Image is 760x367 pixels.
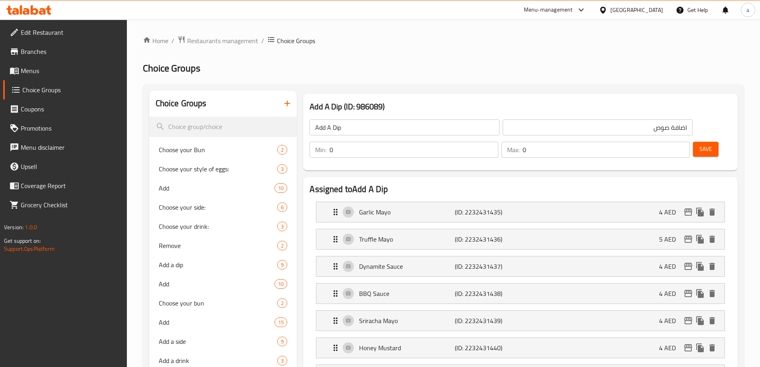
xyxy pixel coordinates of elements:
button: delete [706,260,718,272]
p: Honey Mustard [359,343,454,353]
span: Upsell [21,162,120,171]
span: Add a dip [159,260,278,270]
p: (ID: 2232431436) [455,234,519,244]
a: Edit Restaurant [3,23,127,42]
div: Expand [316,284,724,304]
div: Add15 [149,313,297,332]
div: Choices [277,241,287,250]
div: Expand [316,229,724,249]
span: 3 [278,165,287,173]
span: 10 [275,280,287,288]
div: Choices [277,164,287,174]
span: Menu disclaimer [21,143,120,152]
div: Expand [316,256,724,276]
span: Get support on: [4,236,41,246]
p: 4 AED [659,289,682,298]
div: Expand [316,311,724,331]
p: BBQ Sauce [359,289,454,298]
button: edit [682,260,694,272]
h2: Choice Groups [156,97,207,109]
span: 2 [278,300,287,307]
p: 4 AED [659,207,682,217]
p: 5 AED [659,234,682,244]
p: 4 AED [659,316,682,325]
a: Menu disclaimer [3,138,127,157]
span: Choose your drink: [159,222,278,231]
span: Choice Groups [143,59,200,77]
button: duplicate [694,233,706,245]
span: Choose your style of eggs: [159,164,278,174]
button: edit [682,315,694,327]
p: (ID: 2232431437) [455,262,519,271]
p: (ID: 2232431435) [455,207,519,217]
a: Branches [3,42,127,61]
li: Expand [310,280,731,307]
li: / [172,36,174,46]
div: Add a dip9 [149,255,297,274]
div: Choices [277,298,287,308]
p: Min: [315,145,326,155]
span: 10 [275,184,287,192]
span: Remove [159,241,278,250]
li: Expand [310,334,731,361]
span: 9 [278,338,287,345]
div: Choose your style of eggs:3 [149,159,297,179]
p: (ID: 2232431439) [455,316,519,325]
button: delete [706,342,718,354]
div: Add a side9 [149,332,297,351]
span: Coverage Report [21,181,120,190]
a: Menus [3,61,127,80]
a: Restaurants management [178,36,258,46]
li: / [261,36,264,46]
div: Choices [277,337,287,346]
li: Expand [310,307,731,334]
div: Choices [277,356,287,365]
div: Choices [277,222,287,231]
div: Choose your drink:3 [149,217,297,236]
div: Choose your bun2 [149,294,297,313]
button: delete [706,233,718,245]
a: Choice Groups [3,80,127,99]
span: Choose your side: [159,202,278,212]
div: Choose your side:6 [149,198,297,217]
input: search [149,117,297,137]
div: Expand [316,338,724,358]
button: duplicate [694,315,706,327]
span: 15 [275,319,287,326]
p: 4 AED [659,343,682,353]
p: Dynamite Sauce [359,262,454,271]
div: Choices [277,145,287,155]
span: Restaurants management [187,36,258,46]
div: Add10 [149,274,297,294]
span: 2 [278,242,287,250]
a: Grocery Checklist [3,195,127,214]
button: duplicate [694,260,706,272]
span: 3 [278,357,287,365]
button: Save [693,142,719,157]
p: Truffle Mayo [359,234,454,244]
button: edit [682,233,694,245]
li: Expand [310,226,731,253]
span: Coupons [21,104,120,114]
p: Sriracha Mayo [359,316,454,325]
span: Grocery Checklist [21,200,120,210]
span: Add [159,317,275,327]
span: Version: [4,222,24,232]
span: 3 [278,223,287,230]
p: Max: [507,145,519,155]
span: Add [159,183,275,193]
div: Choices [277,260,287,270]
a: Coverage Report [3,176,127,195]
span: Add a drink [159,356,278,365]
span: 6 [278,204,287,211]
nav: breadcrumb [143,36,744,46]
a: Promotions [3,119,127,138]
div: Remove2 [149,236,297,255]
button: duplicate [694,206,706,218]
div: Menu-management [524,5,573,15]
span: 1.0.0 [25,222,37,232]
button: edit [682,342,694,354]
button: delete [706,288,718,300]
div: Choices [274,279,287,289]
p: (ID: 2232431440) [455,343,519,353]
